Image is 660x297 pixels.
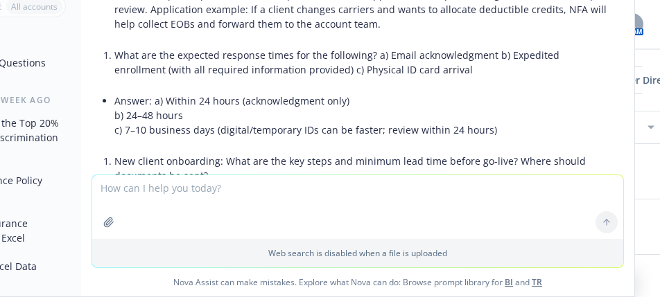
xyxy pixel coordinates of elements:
[114,151,612,186] li: New client onboarding: What are the key steps and minimum lead time before go-live? Where should ...
[505,276,513,288] a: BI
[114,45,612,80] li: What are the expected response times for the following? a) Email acknowledgment b) Expedited enro...
[532,276,542,288] a: TR
[87,268,629,296] span: Nova Assist can make mistakes. Explore what Nova can do: Browse prompt library for and
[11,1,58,12] p: All accounts
[114,91,612,140] li: Answer: a) Within 24 hours (acknowledgment only) b) 24–48 hours c) 7–10 business days (digital/te...
[101,247,615,259] p: Web search is disabled when a file is uploaded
